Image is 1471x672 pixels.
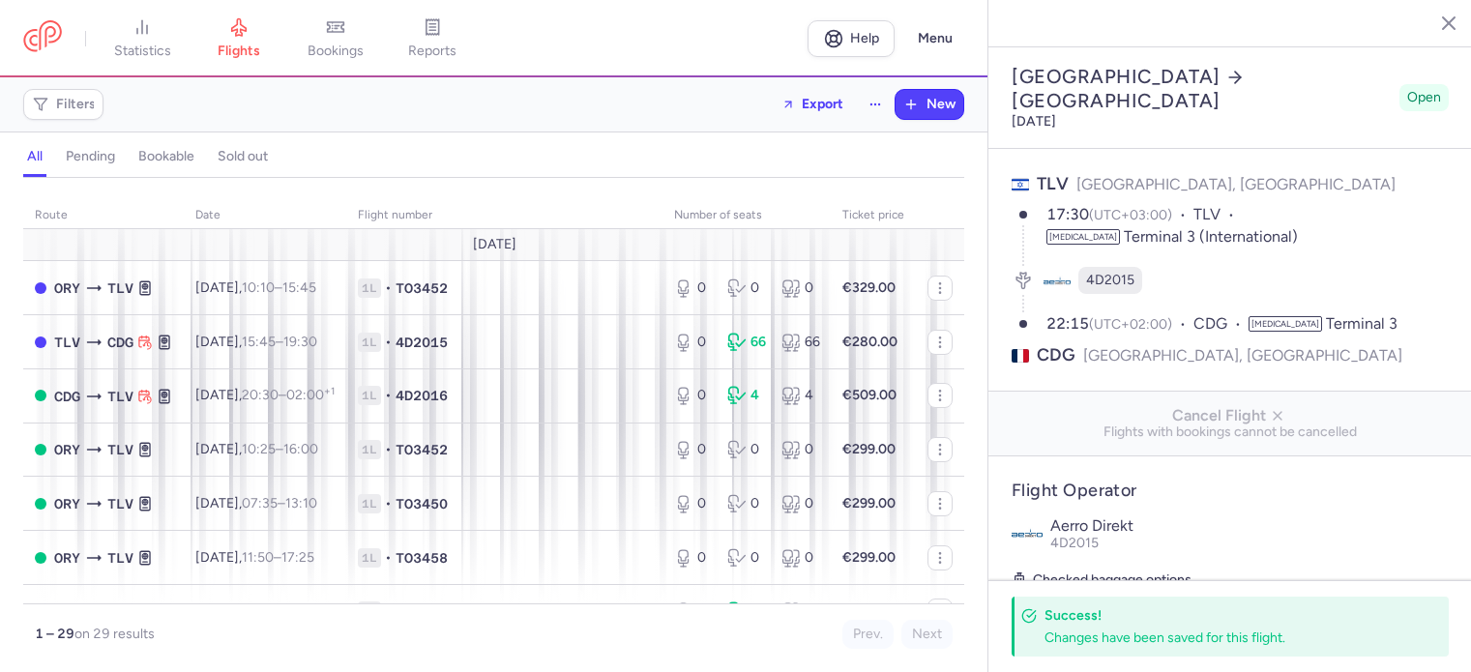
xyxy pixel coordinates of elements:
time: 07:35 [242,495,278,511]
span: TLV [107,493,133,514]
strong: €509.00 [842,387,897,403]
span: statistics [114,43,171,60]
span: Filters [56,97,96,112]
time: 15:45 [242,334,276,350]
img: Aerro Direkt logo [1012,517,1043,548]
span: Terminal 3 (International) [1124,227,1298,246]
div: 4 [727,386,765,405]
time: [DATE] [1012,113,1056,130]
div: 0 [727,548,765,568]
span: [GEOGRAPHIC_DATA], [GEOGRAPHIC_DATA] [1076,175,1396,193]
time: 02:00 [286,387,335,403]
time: 22:15 [1046,314,1089,333]
p: Aerro Direkt [1050,517,1449,535]
span: 1L [358,494,381,513]
strong: 1 – 29 [35,626,74,642]
span: 1L [358,601,381,621]
span: TLV [54,332,80,353]
span: CDG [107,332,133,353]
div: 0 [727,278,765,298]
span: 1L [358,333,381,352]
span: 4D2033 [396,601,448,621]
span: (UTC+03:00) [1089,207,1172,223]
button: Export [769,89,856,120]
a: flights [191,17,287,60]
span: Export [802,97,843,111]
span: TO3458 [396,548,448,568]
time: 10:25 [242,441,276,457]
h4: bookable [138,148,194,165]
time: 17:00 [242,602,277,619]
span: [DATE], [195,602,322,619]
time: 20:40 [284,602,322,619]
span: – [242,441,318,457]
span: – [242,387,335,403]
span: 4D2015 [1050,535,1099,551]
span: 4D2015 [1086,271,1134,290]
span: • [385,601,392,621]
th: number of seats [662,201,831,230]
span: [GEOGRAPHIC_DATA], [GEOGRAPHIC_DATA] [1083,343,1402,367]
span: TO3452 [396,440,448,459]
button: Next [901,620,953,649]
div: Changes have been saved for this flight. [1044,628,1406,647]
time: 20:30 [242,387,279,403]
time: 17:30 [1046,205,1089,223]
span: TLV [1037,173,1069,194]
time: 19:30 [283,334,317,350]
span: TO3452 [396,278,448,298]
h4: all [27,148,43,165]
span: CDG [1037,343,1075,367]
span: ORY [54,278,80,299]
span: – [242,495,317,511]
time: 11:50 [242,549,274,566]
time: 17:25 [281,549,314,566]
span: 4D2015 [396,333,448,352]
span: reports [408,43,456,60]
figure: 4D airline logo [1044,267,1071,294]
h4: Success! [1044,606,1406,625]
strong: €299.00 [842,549,896,566]
span: 1L [358,548,381,568]
div: 0 [674,386,712,405]
div: 0 [781,494,819,513]
span: Flights with bookings cannot be cancelled [1004,424,1456,440]
div: 0 [674,601,712,621]
a: Help [808,20,895,57]
span: TLV [107,439,133,460]
time: 10:10 [242,279,275,296]
span: TLV [107,278,133,299]
span: [DATE], [195,334,317,350]
span: Cancel Flight [1004,407,1456,424]
time: 13:10 [285,495,317,511]
span: [DATE], [195,495,317,511]
div: 0 [781,440,819,459]
span: 4D2016 [396,386,448,405]
span: [MEDICAL_DATA] [1046,229,1120,245]
span: TLV [107,386,133,407]
div: 76 [781,601,819,621]
time: 15:45 [282,279,316,296]
a: statistics [94,17,191,60]
div: 4 [781,386,819,405]
span: • [385,440,392,459]
button: Filters [24,90,103,119]
th: Flight number [346,201,662,230]
th: date [184,201,346,230]
span: [DATE], [195,279,316,296]
span: – [242,602,322,619]
span: flights [218,43,260,60]
div: 66 [727,333,765,352]
button: New [896,90,963,119]
strong: €280.00 [842,334,897,350]
span: • [385,548,392,568]
div: 66 [781,333,819,352]
span: CDG [107,601,133,623]
span: New [927,97,956,112]
h4: pending [66,148,115,165]
span: • [385,386,392,405]
span: – [242,334,317,350]
a: bookings [287,17,384,60]
span: • [385,278,392,298]
div: 0 [674,494,712,513]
